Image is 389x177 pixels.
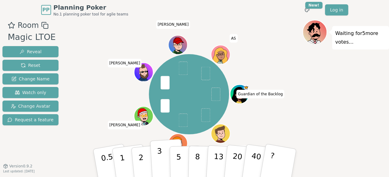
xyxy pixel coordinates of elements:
[8,20,15,31] button: Add as favourite
[169,135,187,153] button: Click to change your avatar
[2,101,58,112] button: Change Avatar
[18,20,39,31] span: Room
[2,87,58,98] button: Watch only
[19,49,41,55] span: Reveal
[325,4,348,15] a: Log in
[15,89,46,96] span: Watch only
[2,73,58,84] button: Change Name
[3,164,32,169] button: Version0.9.2
[108,59,142,67] span: Click to change your name
[335,29,386,46] p: Waiting for 5 more votes...
[54,12,128,17] span: No.1 planning poker tool for agile teams
[108,121,142,129] span: Click to change your name
[3,170,35,173] span: Last updated: [DATE]
[229,34,237,43] span: Click to change your name
[7,117,54,123] span: Request a feature
[2,114,58,125] button: Request a feature
[301,4,313,15] button: New!
[11,103,50,109] span: Change Avatar
[2,46,58,57] button: Reveal
[244,85,248,90] span: Guardian of the Backlog is the host
[21,62,40,68] span: Reset
[236,90,284,98] span: Click to change your name
[156,20,190,29] span: Click to change your name
[41,3,128,17] a: PPPlanning PokerNo.1 planning poker tool for agile teams
[54,3,128,12] span: Planning Poker
[42,6,50,14] span: PP
[8,31,56,44] div: Magic LTOE
[2,60,58,71] button: Reset
[9,164,32,169] span: Version 0.9.2
[11,76,50,82] span: Change Name
[305,2,323,9] div: New!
